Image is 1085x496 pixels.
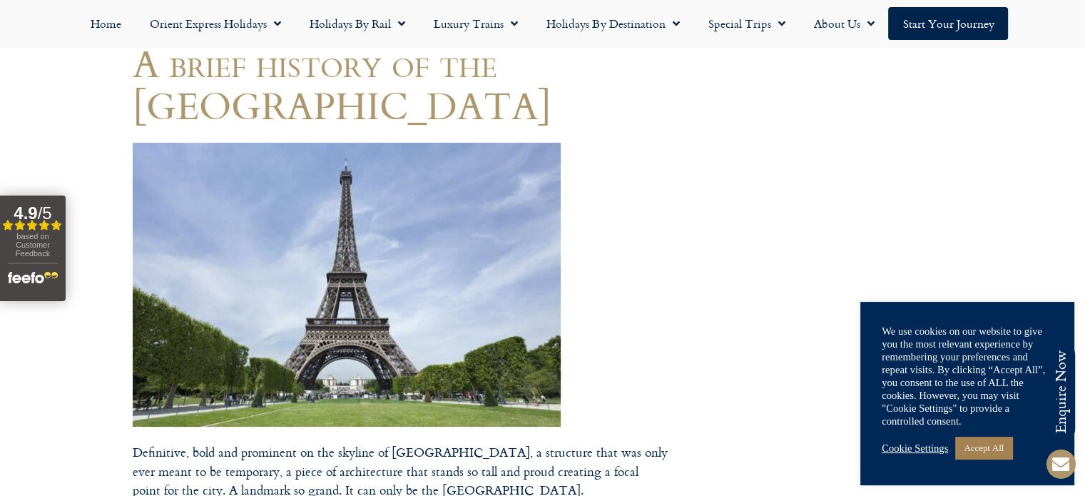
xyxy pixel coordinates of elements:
a: Start your Journey [888,7,1008,40]
a: Cookie Settings [882,442,948,455]
a: Holidays by Rail [295,7,419,40]
a: Special Trips [693,7,799,40]
a: Accept All [955,437,1012,459]
a: About Us [799,7,888,40]
div: We use cookies on our website to give you the most relevant experience by remembering your prefer... [882,325,1053,427]
a: Orient Express Holidays [136,7,295,40]
a: Holidays by Destination [532,7,693,40]
a: Luxury Trains [419,7,532,40]
a: Home [76,7,136,40]
nav: Menu [7,7,1078,40]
